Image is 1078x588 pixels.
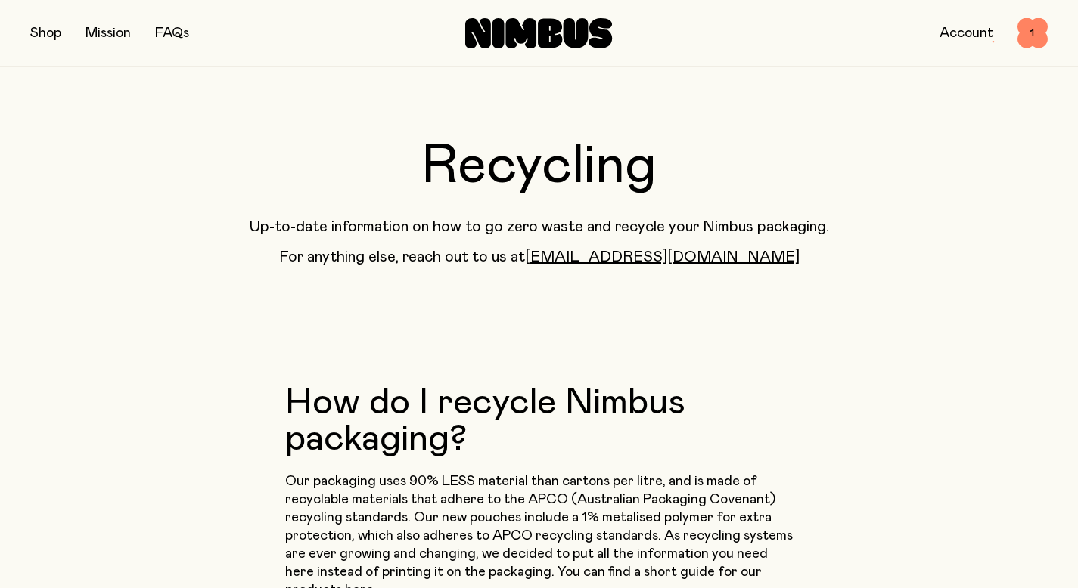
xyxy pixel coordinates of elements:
a: Account [940,26,993,40]
p: For anything else, reach out to us at [30,248,1048,266]
button: 1 [1017,18,1048,48]
p: Up-to-date information on how to go zero waste and recycle your Nimbus packaging. [30,218,1048,236]
h2: How do I recycle Nimbus packaging? [285,351,794,457]
a: Mission [85,26,131,40]
h1: Recycling [30,139,1048,193]
a: FAQs [155,26,189,40]
a: [EMAIL_ADDRESS][DOMAIN_NAME] [525,249,800,265]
